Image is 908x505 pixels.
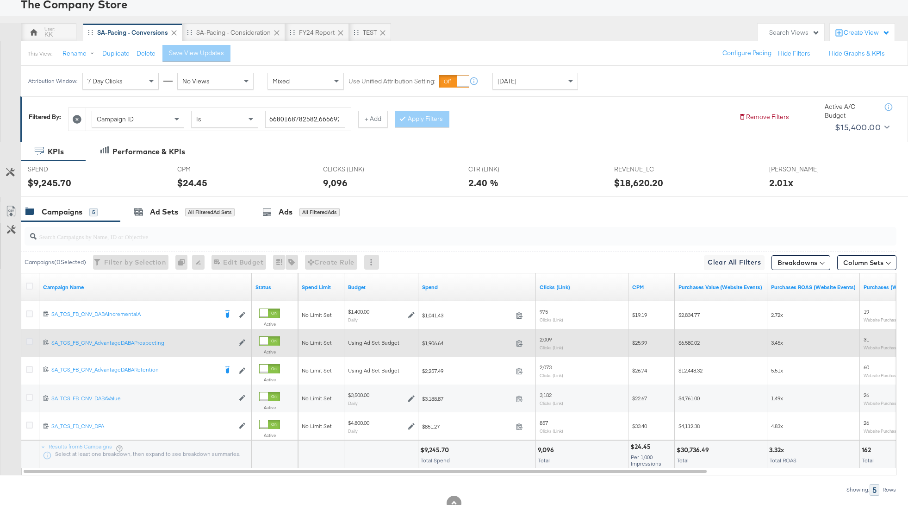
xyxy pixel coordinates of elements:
span: 2,009 [540,336,552,343]
span: $2,834.77 [678,311,700,318]
div: This View: [28,50,52,57]
div: Drag to reorder tab [354,30,359,35]
span: 3,182 [540,391,552,398]
div: 162 [862,446,874,454]
div: 9,096 [538,446,557,454]
div: 0 [175,255,192,270]
div: SA-Pacing - Consideration [196,28,271,37]
div: Rows [882,486,896,493]
a: The total value of the purchase actions tracked by your Custom Audience pixel on your website aft... [678,284,764,291]
span: SPEND [28,165,97,174]
span: $12,448.32 [678,367,703,374]
div: Drag to reorder tab [187,30,192,35]
div: $18,620.20 [614,176,663,189]
span: 5.51x [771,367,783,374]
span: No Views [182,77,210,85]
a: Your campaign name. [43,284,248,291]
sub: Website Purchases [864,372,901,378]
button: Rename [56,45,104,62]
span: $1,041.43 [422,312,512,319]
div: Showing: [846,486,870,493]
span: $1,906.64 [422,340,512,347]
div: All Filtered Ads [299,208,340,216]
div: 9,096 [323,176,348,189]
span: [PERSON_NAME] [769,165,839,174]
span: 975 [540,308,548,315]
div: Using Ad Set Budget [348,367,415,374]
sub: Clicks (Link) [540,345,563,350]
sub: Website Purchases [864,400,901,406]
div: $4,800.00 [348,419,369,427]
span: 857 [540,419,548,426]
span: $4,761.00 [678,395,700,402]
span: Is [196,115,201,123]
input: Search Campaigns by Name, ID or Objective [37,224,816,242]
span: Total ROAS [770,457,796,464]
div: KK [44,30,53,39]
span: $4,112.38 [678,423,700,429]
div: Using Ad Set Budget [348,339,415,347]
sub: Clicks (Link) [540,400,563,406]
button: + Add [358,111,388,127]
span: CPM [177,165,247,174]
span: $26.74 [632,367,647,374]
span: $2,257.49 [422,367,512,374]
span: No Limit Set [302,395,332,402]
sub: Website Purchases [864,428,901,434]
div: Drag to reorder tab [88,30,93,35]
sub: Daily [348,400,358,406]
div: $3,500.00 [348,391,369,399]
label: Active [259,321,280,327]
div: $1,400.00 [348,308,369,316]
button: Breakdowns [771,255,830,270]
a: The total value of the purchase actions divided by spend tracked by your Custom Audience pixel on... [771,284,856,291]
div: Active A/C Budget [825,102,876,120]
div: KPIs [48,146,64,157]
input: Enter a search term [265,111,345,128]
div: SA_TCS_FB_CNV_AdvantageDABARetention [51,366,218,373]
span: CTR (LINK) [468,165,538,174]
span: $33.40 [632,423,647,429]
a: SA_TCS_FB_CNV_AdvantageDABAProspecting [51,339,234,347]
span: No Limit Set [302,311,332,318]
div: $9,245.70 [28,176,71,189]
span: 2,073 [540,364,552,371]
span: Per 1,000 Impressions [631,454,661,467]
div: Ads [279,207,292,217]
span: CLICKS (LINK) [323,165,392,174]
button: Delete [137,49,155,58]
span: Total [538,457,550,464]
span: $19.19 [632,311,647,318]
span: $3,188.87 [422,395,512,402]
sub: Website Purchases [864,317,901,322]
a: The maximum amount you're willing to spend on your ads, on average each day or over the lifetime ... [348,284,415,291]
div: 3.32x [769,446,787,454]
div: 2.01x [769,176,793,189]
div: 5 [870,484,879,496]
span: 4.83x [771,423,783,429]
button: Clear All Filters [704,255,765,270]
span: Mixed [273,77,290,85]
label: Active [259,404,280,410]
div: Drag to reorder tab [290,30,295,35]
div: Performance & KPIs [112,146,185,157]
span: 19 [864,308,869,315]
div: SA_TCS_FB_CNV_DPA [51,423,234,430]
label: Active [259,349,280,355]
div: TEST [363,28,377,37]
sub: Daily [348,428,358,434]
span: $25.99 [632,339,647,346]
button: Duplicate [102,49,130,58]
a: SA_TCS_FB_CNV_DABAValue [51,395,234,403]
span: Total [862,457,874,464]
a: The average cost you've paid to have 1,000 impressions of your ad. [632,284,671,291]
span: Campaign ID [97,115,134,123]
div: All Filtered Ad Sets [185,208,235,216]
span: 1.49x [771,395,783,402]
label: Use Unified Attribution Setting: [348,77,435,86]
button: Column Sets [837,255,896,270]
span: No Limit Set [302,423,332,429]
button: Configure Pacing [716,45,778,62]
div: $24.45 [177,176,207,189]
